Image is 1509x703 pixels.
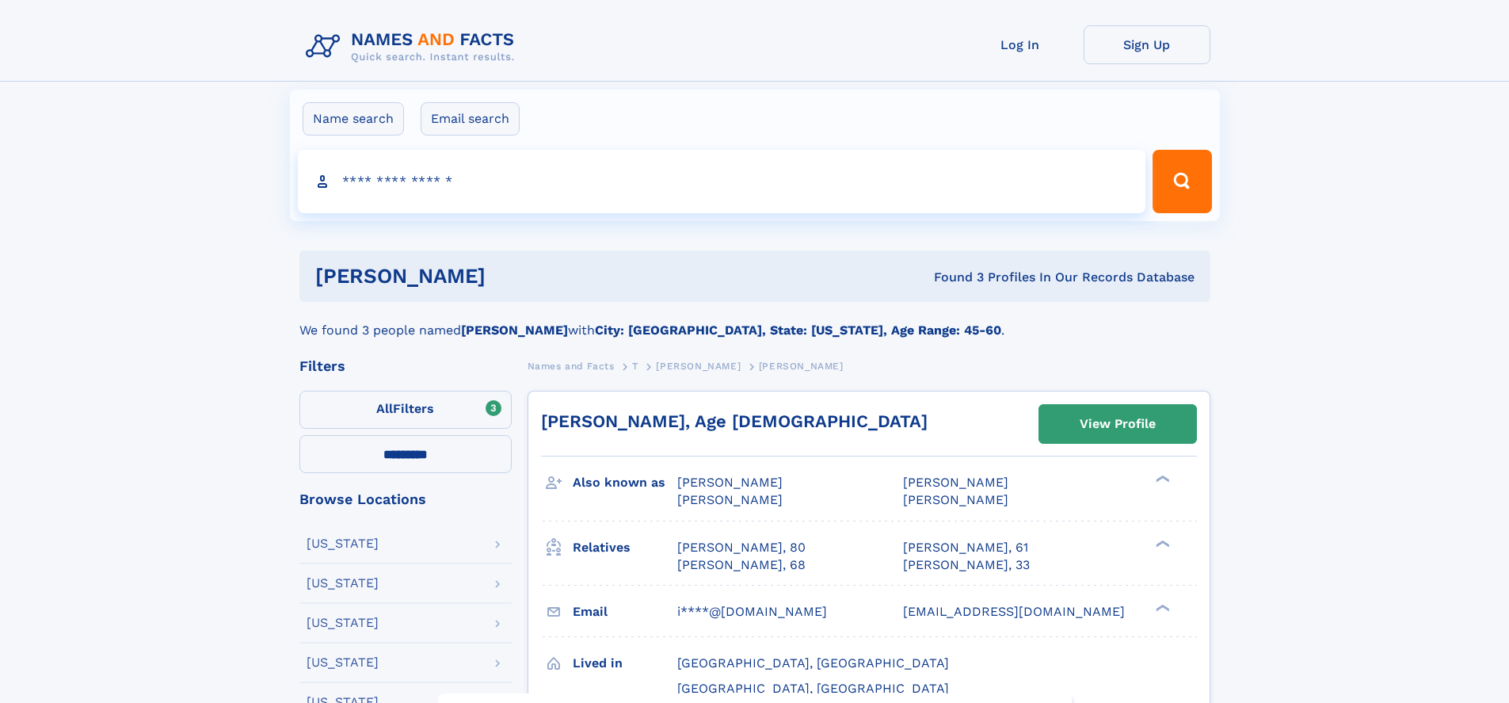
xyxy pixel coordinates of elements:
[632,361,638,372] span: T
[303,102,404,136] label: Name search
[677,475,783,490] span: [PERSON_NAME]
[541,411,928,431] a: [PERSON_NAME], Age [DEMOGRAPHIC_DATA]
[299,25,528,68] img: Logo Names and Facts
[299,302,1210,340] div: We found 3 people named with .
[903,556,1030,574] a: [PERSON_NAME], 33
[595,323,1001,338] b: City: [GEOGRAPHIC_DATA], State: [US_STATE], Age Range: 45-60
[298,150,1146,213] input: search input
[299,391,512,429] label: Filters
[677,492,783,507] span: [PERSON_NAME]
[307,537,379,550] div: [US_STATE]
[1084,25,1210,64] a: Sign Up
[461,323,568,338] b: [PERSON_NAME]
[1152,602,1171,613] div: ❯
[1039,405,1196,443] a: View Profile
[1152,538,1171,548] div: ❯
[315,266,710,286] h1: [PERSON_NAME]
[1152,474,1171,484] div: ❯
[573,598,677,625] h3: Email
[903,475,1008,490] span: [PERSON_NAME]
[677,655,949,671] span: [GEOGRAPHIC_DATA], [GEOGRAPHIC_DATA]
[573,469,677,496] h3: Also known as
[573,534,677,561] h3: Relatives
[299,492,512,506] div: Browse Locations
[1153,150,1211,213] button: Search Button
[573,650,677,677] h3: Lived in
[632,356,638,376] a: T
[656,356,741,376] a: [PERSON_NAME]
[307,656,379,669] div: [US_STATE]
[307,617,379,629] div: [US_STATE]
[656,361,741,372] span: [PERSON_NAME]
[421,102,520,136] label: Email search
[677,539,806,556] a: [PERSON_NAME], 80
[957,25,1084,64] a: Log In
[903,604,1125,619] span: [EMAIL_ADDRESS][DOMAIN_NAME]
[1080,406,1156,442] div: View Profile
[903,539,1028,556] a: [PERSON_NAME], 61
[677,681,949,696] span: [GEOGRAPHIC_DATA], [GEOGRAPHIC_DATA]
[759,361,844,372] span: [PERSON_NAME]
[903,492,1008,507] span: [PERSON_NAME]
[710,269,1195,286] div: Found 3 Profiles In Our Records Database
[528,356,615,376] a: Names and Facts
[376,401,393,416] span: All
[307,577,379,590] div: [US_STATE]
[677,556,806,574] a: [PERSON_NAME], 68
[299,359,512,373] div: Filters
